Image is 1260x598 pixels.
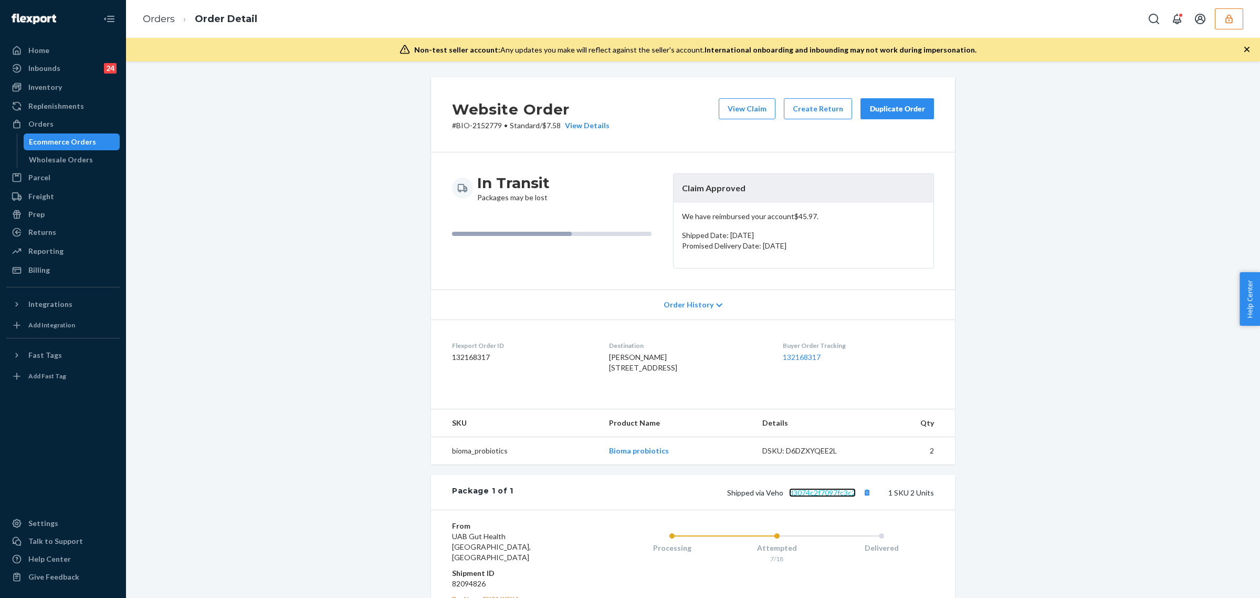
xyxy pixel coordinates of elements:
div: Returns [28,227,56,238]
td: 2 [869,437,955,465]
button: Integrations [6,296,120,313]
div: Billing [28,265,50,275]
div: Reporting [28,246,64,256]
div: Integrations [28,299,72,310]
div: Replenishments [28,101,84,111]
div: Processing [619,543,724,553]
a: Prep [6,206,120,223]
a: Freight [6,188,120,205]
ol: breadcrumbs [134,4,266,35]
a: Add Fast Tag [6,368,120,385]
div: Wholesale Orders [29,154,93,165]
dt: Flexport Order ID [452,341,592,350]
a: Billing [6,262,120,279]
button: Fast Tags [6,347,120,364]
div: Package 1 of 1 [452,486,513,499]
div: Delivered [829,543,934,553]
div: Fast Tags [28,350,62,360]
span: UAB Gut Health [GEOGRAPHIC_DATA], [GEOGRAPHIC_DATA] [452,532,531,562]
button: Give Feedback [6,569,120,585]
div: 24 [104,63,117,74]
th: Details [754,409,869,437]
a: Home [6,42,120,59]
a: 132168317 [783,353,821,362]
h3: In Transit [477,173,550,192]
dt: Shipment ID [452,568,577,579]
a: Inbounds24 [6,60,120,77]
dt: Buyer Order Tracking [783,341,934,350]
span: Shipped via Veho [727,488,874,497]
a: Add Integration [6,317,120,334]
a: d3074c2f7097fc3c2 [789,488,856,497]
button: View Details [561,120,610,131]
div: DSKU: D6DZXYQEE2L [762,446,861,456]
a: Settings [6,515,120,532]
button: Open account menu [1190,8,1211,29]
div: Add Integration [28,321,75,329]
div: Add Fast Tag [28,372,66,380]
th: Qty [869,409,955,437]
a: Talk to Support [6,533,120,550]
a: Order Detail [195,13,257,25]
div: Give Feedback [28,572,79,582]
a: Replenishments [6,98,120,115]
div: Parcel [28,172,50,183]
div: Orders [28,119,54,129]
button: Create Return [784,98,852,119]
div: Help Center [28,554,71,564]
div: Home [28,45,49,56]
div: Ecommerce Orders [29,137,96,147]
dd: 132168317 [452,352,592,363]
div: Duplicate Order [869,104,925,114]
a: Ecommerce Orders [24,133,120,150]
span: Standard [510,121,540,130]
button: Open Search Box [1143,8,1164,29]
div: Inventory [28,82,62,92]
img: Flexport logo [12,14,56,24]
div: Attempted [724,543,829,553]
div: 7/18 [724,554,829,563]
dd: 82094826 [452,579,577,589]
p: We have reimbursed your account $45.97 . [682,211,925,222]
button: Duplicate Order [860,98,934,119]
h2: Website Order [452,98,610,120]
div: Freight [28,191,54,202]
div: Settings [28,518,58,529]
a: Orders [6,116,120,132]
td: bioma_probiotics [431,437,601,465]
span: International onboarding and inbounding may not work during impersonation. [705,45,976,54]
header: Claim Approved [674,174,933,203]
a: Bioma probiotics [609,446,669,455]
span: • [504,121,508,130]
a: Wholesale Orders [24,151,120,168]
div: Packages may be lost [477,173,550,203]
p: Promised Delivery Date: [DATE] [682,241,925,251]
button: Help Center [1240,272,1260,326]
p: # BIO-2152779 / $7.58 [452,120,610,131]
div: Inbounds [28,63,60,74]
a: Inventory [6,79,120,96]
a: Reporting [6,243,120,260]
dt: Destination [609,341,765,350]
span: Non-test seller account: [414,45,500,54]
button: View Claim [719,98,775,119]
p: Shipped Date: [DATE] [682,230,925,241]
button: Copy tracking number [860,486,874,499]
div: 1 SKU 2 Units [513,486,934,499]
dt: From [452,521,577,531]
div: Prep [28,209,45,220]
th: Product Name [601,409,753,437]
a: Orders [143,13,175,25]
button: Close Navigation [99,8,120,29]
span: [PERSON_NAME] [STREET_ADDRESS] [609,353,677,372]
a: Help Center [6,551,120,568]
div: Any updates you make will reflect against the seller's account. [414,45,976,55]
a: Parcel [6,169,120,186]
th: SKU [431,409,601,437]
a: Returns [6,224,120,241]
button: Open notifications [1167,8,1188,29]
div: Talk to Support [28,536,83,547]
span: Order History [664,300,713,310]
